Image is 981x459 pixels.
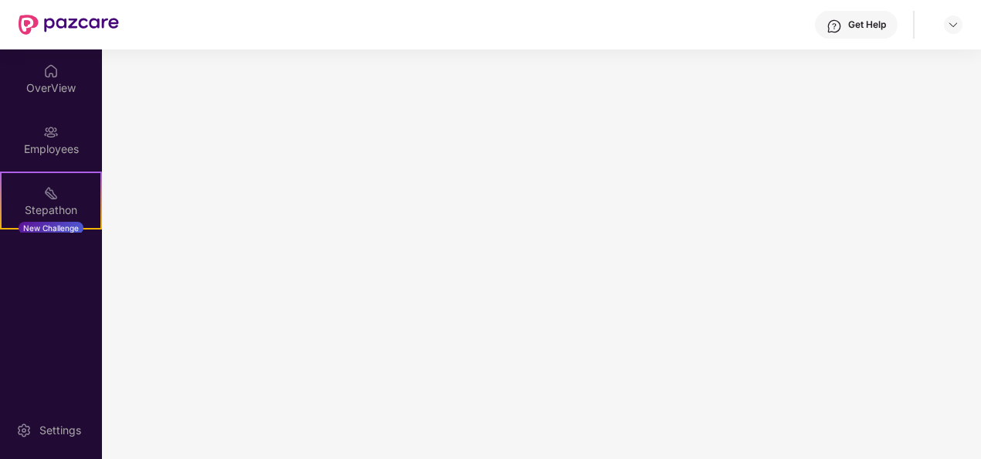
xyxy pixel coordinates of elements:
[947,19,959,31] img: svg+xml;base64,PHN2ZyBpZD0iRHJvcGRvd24tMzJ4MzIiIHhtbG5zPSJodHRwOi8vd3d3LnczLm9yZy8yMDAwL3N2ZyIgd2...
[848,19,886,31] div: Get Help
[43,124,59,140] img: svg+xml;base64,PHN2ZyBpZD0iRW1wbG95ZWVzIiB4bWxucz0iaHR0cDovL3d3dy53My5vcmcvMjAwMC9zdmciIHdpZHRoPS...
[19,15,119,35] img: New Pazcare Logo
[35,423,86,438] div: Settings
[43,185,59,201] img: svg+xml;base64,PHN2ZyB4bWxucz0iaHR0cDovL3d3dy53My5vcmcvMjAwMC9zdmciIHdpZHRoPSIyMSIgaGVpZ2h0PSIyMC...
[19,222,83,234] div: New Challenge
[43,63,59,79] img: svg+xml;base64,PHN2ZyBpZD0iSG9tZSIgeG1sbnM9Imh0dHA6Ly93d3cudzMub3JnLzIwMDAvc3ZnIiB3aWR0aD0iMjAiIG...
[827,19,842,34] img: svg+xml;base64,PHN2ZyBpZD0iSGVscC0zMngzMiIgeG1sbnM9Imh0dHA6Ly93d3cudzMub3JnLzIwMDAvc3ZnIiB3aWR0aD...
[16,423,32,438] img: svg+xml;base64,PHN2ZyBpZD0iU2V0dGluZy0yMHgyMCIgeG1sbnM9Imh0dHA6Ly93d3cudzMub3JnLzIwMDAvc3ZnIiB3aW...
[2,202,100,218] div: Stepathon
